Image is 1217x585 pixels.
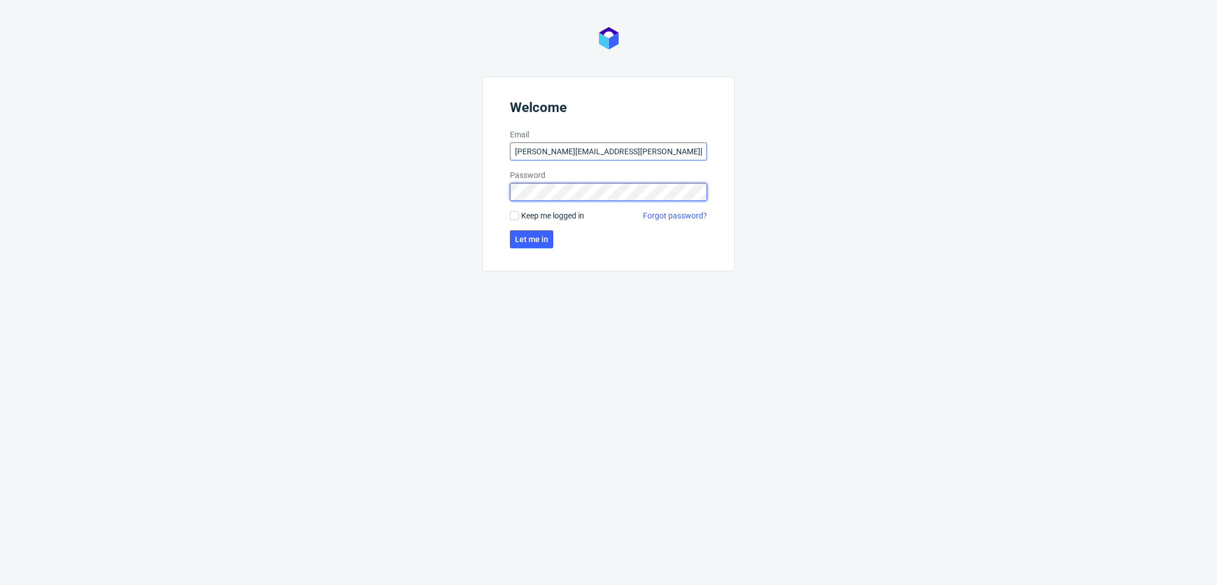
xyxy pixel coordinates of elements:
[510,169,707,181] label: Password
[643,210,707,221] a: Forgot password?
[510,129,707,140] label: Email
[515,235,548,243] span: Let me in
[510,142,707,160] input: you@youremail.com
[521,210,584,221] span: Keep me logged in
[510,230,553,248] button: Let me in
[510,100,707,120] header: Welcome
